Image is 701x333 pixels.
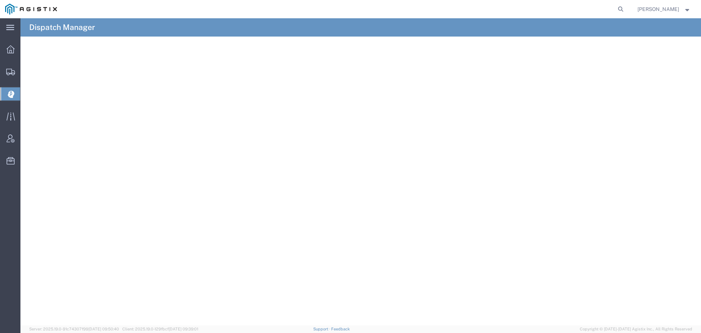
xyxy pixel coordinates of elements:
[29,327,119,331] span: Server: 2025.19.0-91c74307f99
[637,5,679,13] span: Robert Casaus
[313,327,332,331] a: Support
[122,327,198,331] span: Client: 2025.19.0-129fbcf
[580,326,692,332] span: Copyright © [DATE]-[DATE] Agistix Inc., All Rights Reserved
[331,327,350,331] a: Feedback
[169,327,198,331] span: [DATE] 09:39:01
[637,5,691,14] button: [PERSON_NAME]
[29,18,95,37] h4: Dispatch Manager
[88,327,119,331] span: [DATE] 09:50:40
[5,4,57,15] img: logo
